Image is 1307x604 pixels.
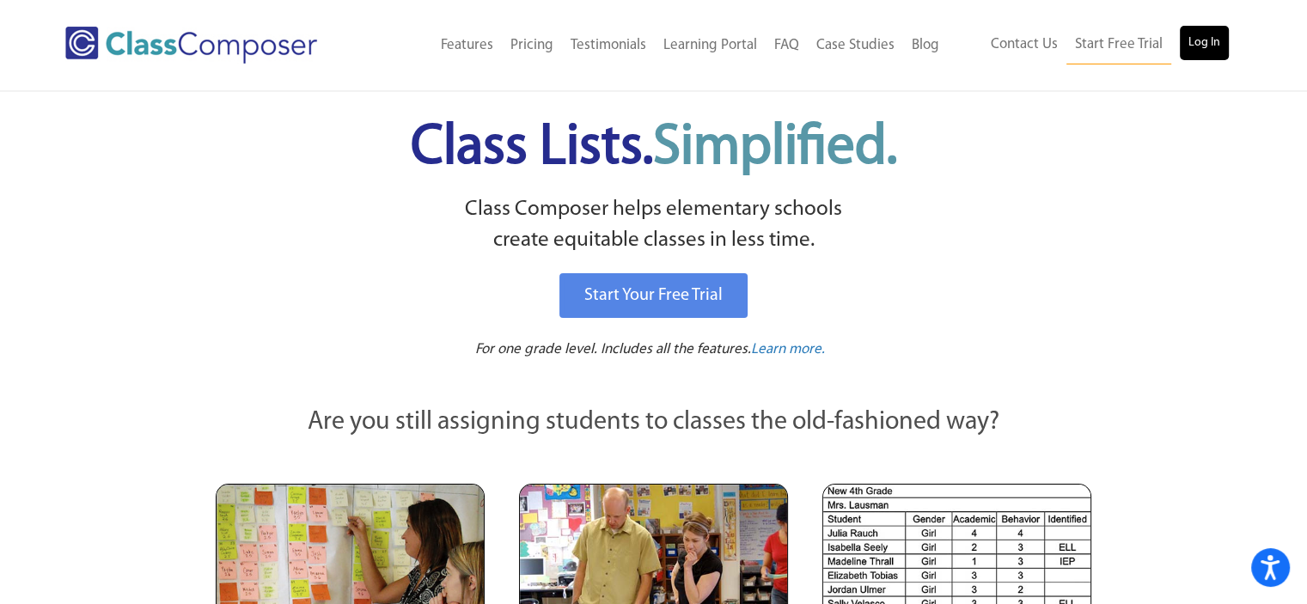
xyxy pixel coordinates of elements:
a: FAQ [766,27,808,64]
nav: Header Menu [372,27,947,64]
p: Are you still assigning students to classes the old-fashioned way? [216,404,1092,442]
a: Start Free Trial [1066,26,1171,64]
a: Contact Us [982,26,1066,64]
a: Testimonials [562,27,655,64]
span: For one grade level. Includes all the features. [475,342,751,357]
a: Learn more. [751,339,825,361]
nav: Header Menu [948,26,1229,64]
a: Features [432,27,502,64]
span: Class Lists. [411,120,897,176]
a: Log In [1180,26,1229,60]
img: Class Composer [65,27,317,64]
span: Start Your Free Trial [584,287,723,304]
a: Pricing [502,27,562,64]
a: Start Your Free Trial [559,273,748,318]
a: Case Studies [808,27,903,64]
a: Blog [903,27,948,64]
p: Class Composer helps elementary schools create equitable classes in less time. [213,194,1095,257]
span: Learn more. [751,342,825,357]
span: Simplified. [653,120,897,176]
a: Learning Portal [655,27,766,64]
